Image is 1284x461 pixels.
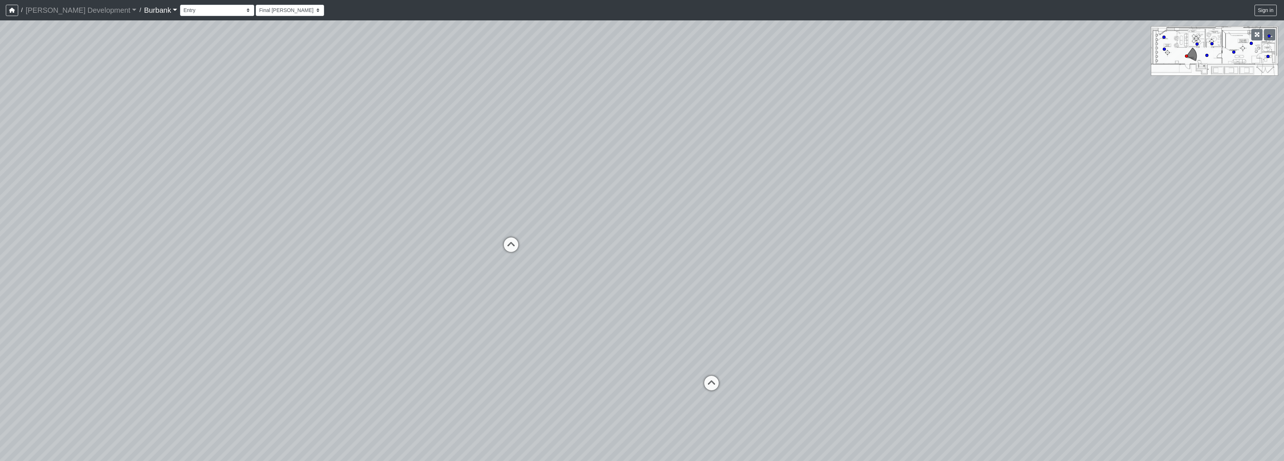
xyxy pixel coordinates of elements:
[1255,5,1277,16] button: Sign in
[136,3,144,17] span: /
[144,3,178,17] a: Burbank
[25,3,136,17] a: [PERSON_NAME] Development
[5,446,48,461] iframe: Ybug feedback widget
[18,3,25,17] span: /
